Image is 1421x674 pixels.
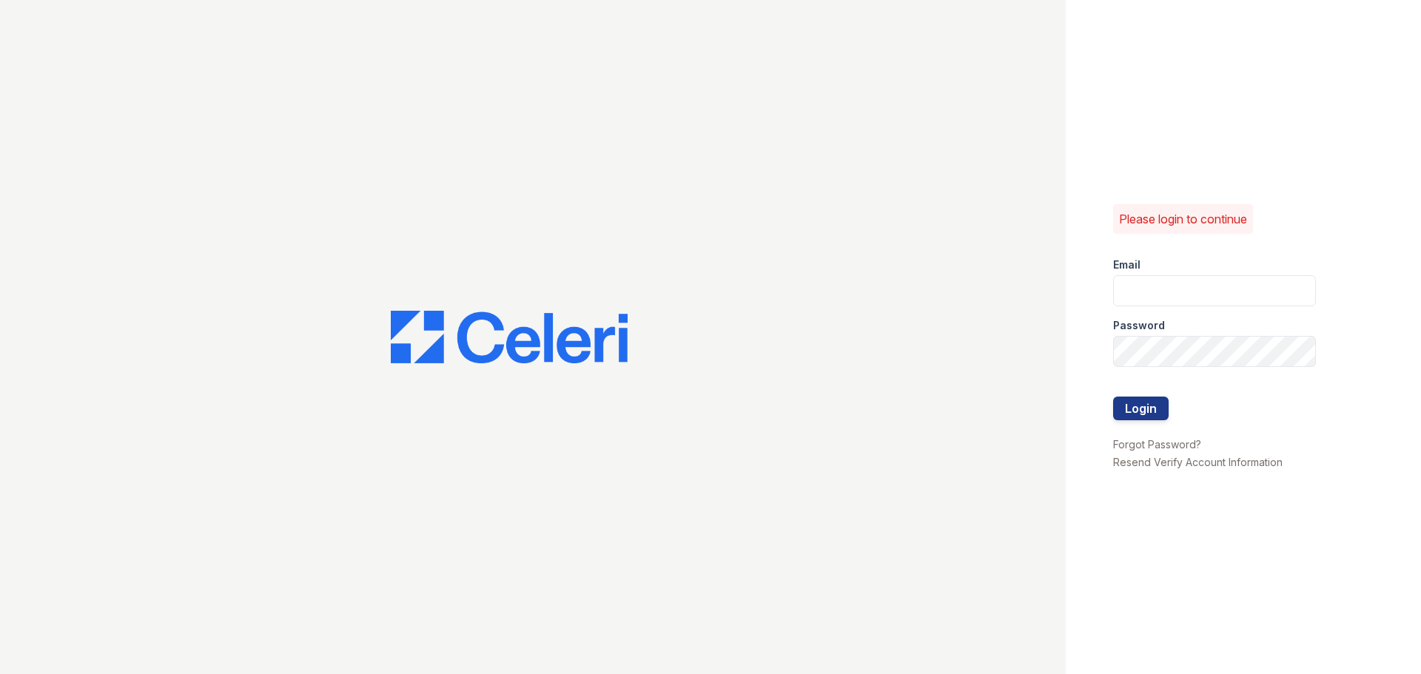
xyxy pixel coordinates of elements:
img: CE_Logo_Blue-a8612792a0a2168367f1c8372b55b34899dd931a85d93a1a3d3e32e68fde9ad4.png [391,311,628,364]
a: Forgot Password? [1113,438,1201,451]
button: Login [1113,397,1169,420]
a: Resend Verify Account Information [1113,456,1283,468]
p: Please login to continue [1119,210,1247,228]
label: Email [1113,257,1141,272]
label: Password [1113,318,1165,333]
